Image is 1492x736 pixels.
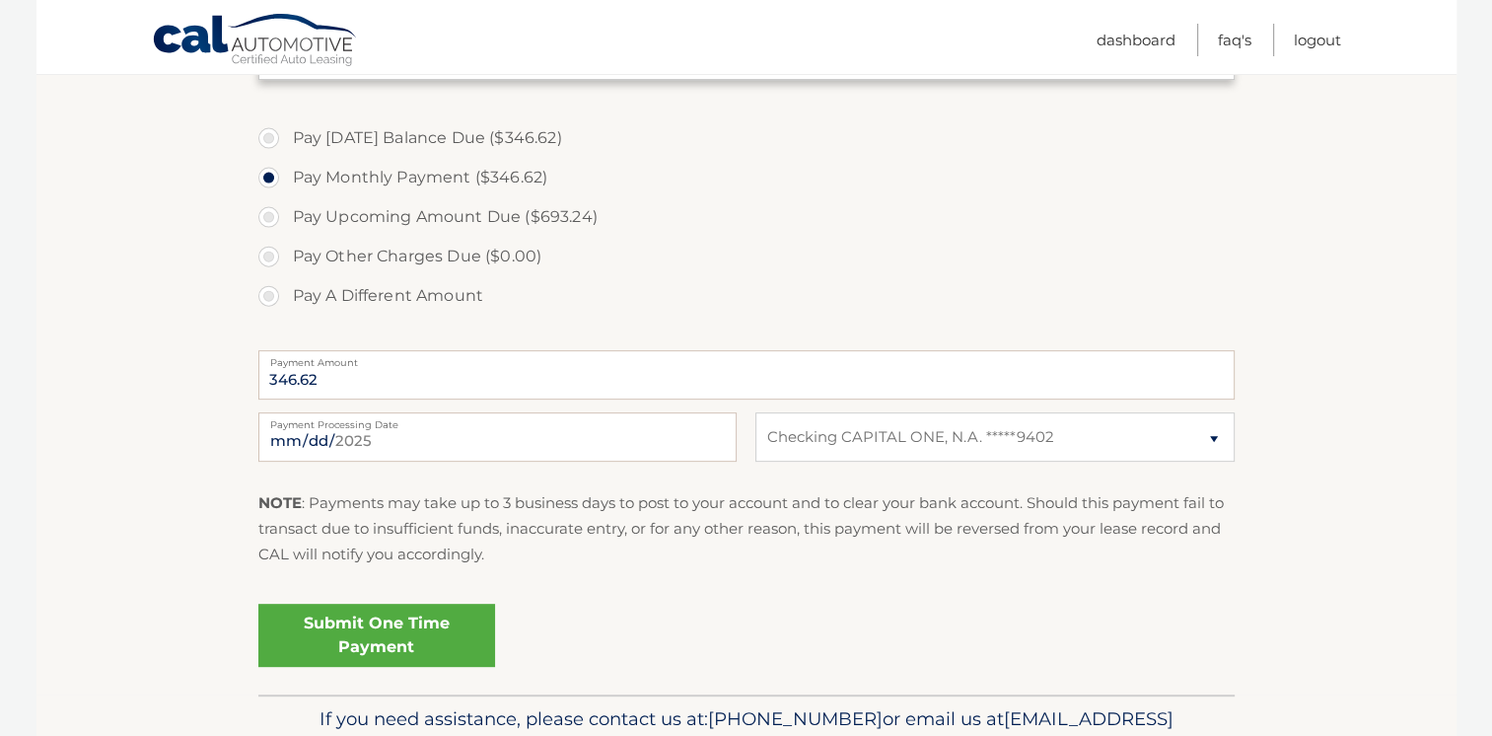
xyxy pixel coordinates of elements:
[1294,24,1341,56] a: Logout
[258,197,1235,237] label: Pay Upcoming Amount Due ($693.24)
[258,350,1235,400] input: Payment Amount
[258,490,1235,568] p: : Payments may take up to 3 business days to post to your account and to clear your bank account....
[258,237,1235,276] label: Pay Other Charges Due ($0.00)
[708,707,883,730] span: [PHONE_NUMBER]
[258,412,737,462] input: Payment Date
[258,158,1235,197] label: Pay Monthly Payment ($346.62)
[258,276,1235,316] label: Pay A Different Amount
[258,350,1235,366] label: Payment Amount
[1097,24,1175,56] a: Dashboard
[258,493,302,512] strong: NOTE
[258,604,495,667] a: Submit One Time Payment
[1218,24,1251,56] a: FAQ's
[152,13,359,70] a: Cal Automotive
[258,412,737,428] label: Payment Processing Date
[258,118,1235,158] label: Pay [DATE] Balance Due ($346.62)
